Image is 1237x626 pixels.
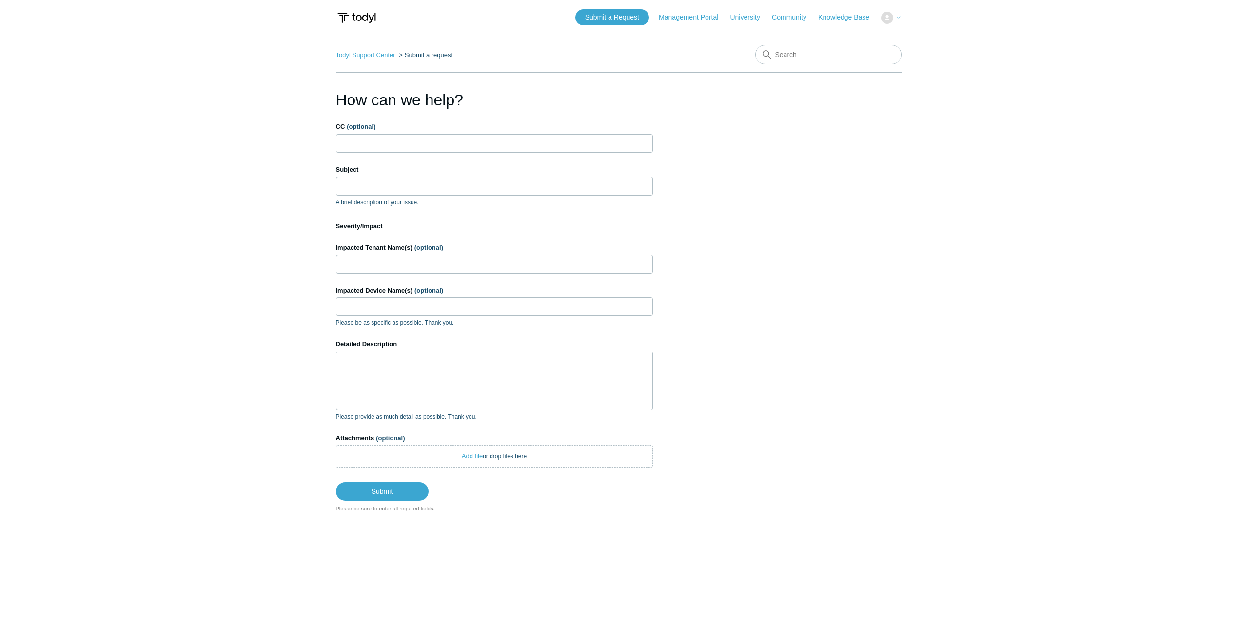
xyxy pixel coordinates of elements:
[336,122,653,132] label: CC
[336,339,653,349] label: Detailed Description
[336,433,653,443] label: Attachments
[336,505,653,513] div: Please be sure to enter all required fields.
[414,244,443,251] span: (optional)
[336,198,653,207] p: A brief description of your issue.
[336,286,653,295] label: Impacted Device Name(s)
[336,165,653,175] label: Subject
[659,12,728,22] a: Management Portal
[336,88,653,112] h1: How can we help?
[818,12,879,22] a: Knowledge Base
[755,45,902,64] input: Search
[376,434,405,442] span: (optional)
[347,123,375,130] span: (optional)
[336,51,397,59] li: Todyl Support Center
[575,9,649,25] a: Submit a Request
[730,12,769,22] a: University
[336,318,653,327] p: Please be as specific as possible. Thank you.
[772,12,816,22] a: Community
[336,9,377,27] img: Todyl Support Center Help Center home page
[336,221,653,231] label: Severity/Impact
[336,412,653,421] p: Please provide as much detail as possible. Thank you.
[336,51,395,59] a: Todyl Support Center
[414,287,443,294] span: (optional)
[336,482,429,501] input: Submit
[397,51,452,59] li: Submit a request
[336,243,653,253] label: Impacted Tenant Name(s)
